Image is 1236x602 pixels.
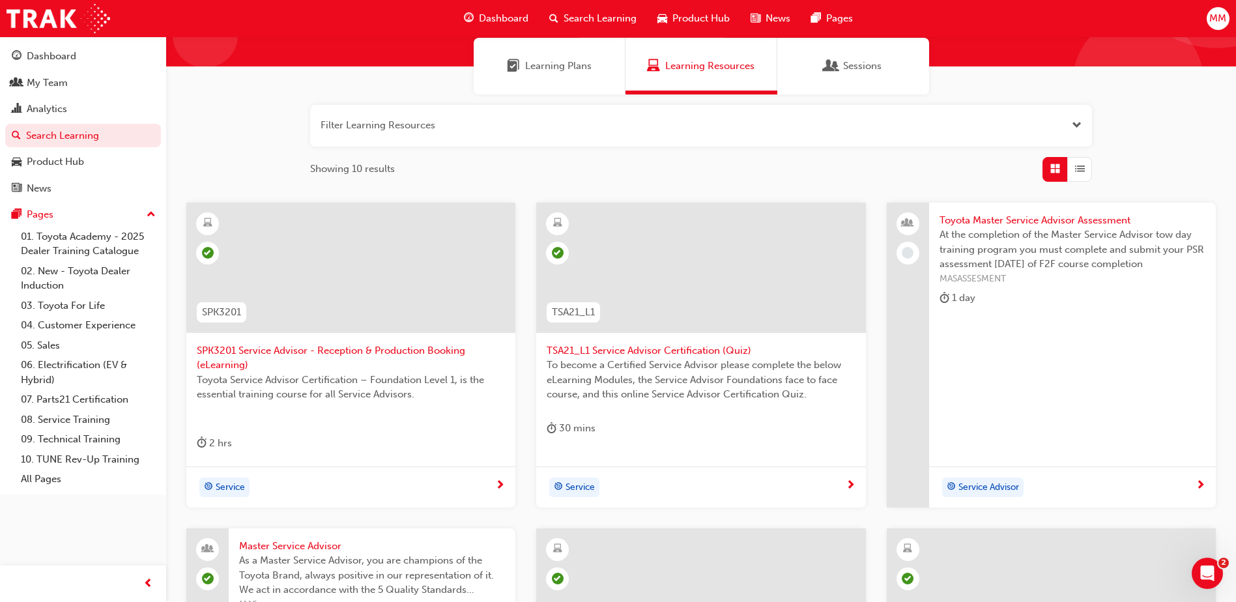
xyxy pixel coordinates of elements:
[16,429,161,450] a: 09. Technical Training
[143,576,153,592] span: prev-icon
[826,11,853,26] span: Pages
[903,215,912,232] span: people-icon
[1075,162,1085,177] span: List
[947,479,956,496] span: target-icon
[547,358,855,402] span: To become a Certified Service Advisor please complete the below eLearning Modules, the Service Ad...
[12,183,22,195] span: news-icon
[958,480,1019,495] span: Service Advisor
[740,5,801,32] a: news-iconNews
[903,541,912,558] span: learningResourceType_ELEARNING-icon
[553,215,562,232] span: learningResourceType_ELEARNING-icon
[552,247,564,259] span: learningRecordVerb_COMPLETE-icon
[202,305,241,320] span: SPK3201
[552,305,595,320] span: TSA21_L1
[202,573,214,584] span: learningRecordVerb_ATTEND-icon
[464,10,474,27] span: guage-icon
[554,479,563,496] span: target-icon
[1192,558,1223,589] iframe: Intercom live chat
[825,59,838,74] span: Sessions
[766,11,790,26] span: News
[1196,480,1205,492] span: next-icon
[12,78,22,89] span: people-icon
[16,227,161,261] a: 01. Toyota Academy - 2025 Dealer Training Catalogue
[1050,162,1060,177] span: Grid
[940,213,1205,228] span: Toyota Master Service Advisor Assessment
[203,215,212,232] span: learningResourceType_ELEARNING-icon
[12,51,22,63] span: guage-icon
[547,343,855,358] span: TSA21_L1 Service Advisor Certification (Quiz)
[197,435,207,451] span: duration-icon
[940,227,1205,272] span: At the completion of the Master Service Advisor tow day training program you must complete and su...
[12,156,22,168] span: car-icon
[525,59,592,74] span: Learning Plans
[16,390,161,410] a: 07. Parts21 Certification
[5,150,161,174] a: Product Hub
[564,11,637,26] span: Search Learning
[887,203,1216,508] a: Toyota Master Service Advisor AssessmentAt the completion of the Master Service Advisor tow day t...
[27,49,76,64] div: Dashboard
[1218,558,1229,568] span: 2
[902,247,913,259] span: learningRecordVerb_NONE-icon
[5,124,161,148] a: Search Learning
[16,355,161,390] a: 06. Electrification (EV & Hybrid)
[16,261,161,296] a: 02. New - Toyota Dealer Induction
[27,102,67,117] div: Analytics
[566,480,595,495] span: Service
[239,539,505,554] span: Master Service Advisor
[16,315,161,336] a: 04. Customer Experience
[495,480,505,492] span: next-icon
[16,469,161,489] a: All Pages
[539,5,647,32] a: search-iconSearch Learning
[5,177,161,201] a: News
[1207,7,1229,30] button: MM
[16,336,161,356] a: 05. Sales
[216,480,245,495] span: Service
[204,479,213,496] span: target-icon
[453,5,539,32] a: guage-iconDashboard
[647,59,660,74] span: Learning Resources
[197,343,505,373] span: SPK3201 Service Advisor - Reception & Production Booking (eLearning)
[672,11,730,26] span: Product Hub
[202,247,214,259] span: learningRecordVerb_COMPLETE-icon
[474,38,625,94] a: Learning PlansLearning Plans
[310,162,395,177] span: Showing 10 results
[16,410,161,430] a: 08. Service Training
[507,59,520,74] span: Learning Plans
[625,38,777,94] a: Learning ResourcesLearning Resources
[846,480,855,492] span: next-icon
[197,435,232,451] div: 2 hrs
[547,420,556,437] span: duration-icon
[5,97,161,121] a: Analytics
[27,76,68,91] div: My Team
[5,71,161,95] a: My Team
[647,5,740,32] a: car-iconProduct Hub
[5,203,161,227] button: Pages
[203,541,212,558] span: people-icon
[657,10,667,27] span: car-icon
[239,553,505,597] span: As a Master Service Advisor, you are champions of the Toyota Brand, always positive in our repres...
[552,573,564,584] span: learningRecordVerb_COMPLETE-icon
[197,373,505,402] span: Toyota Service Advisor Certification – Foundation Level 1, is the essential training course for a...
[16,296,161,316] a: 03. Toyota For Life
[1072,118,1082,133] span: Open the filter
[27,207,53,222] div: Pages
[27,154,84,169] div: Product Hub
[27,181,51,196] div: News
[147,207,156,223] span: up-icon
[777,38,929,94] a: SessionsSessions
[801,5,863,32] a: pages-iconPages
[940,290,949,306] span: duration-icon
[5,42,161,203] button: DashboardMy TeamAnalyticsSearch LearningProduct HubNews
[12,209,22,221] span: pages-icon
[665,59,755,74] span: Learning Resources
[940,290,975,306] div: 1 day
[547,420,596,437] div: 30 mins
[553,541,562,558] span: learningResourceType_ELEARNING-icon
[186,203,515,508] a: SPK3201SPK3201 Service Advisor - Reception & Production Booking (eLearning)Toyota Service Advisor...
[7,4,110,33] img: Trak
[5,44,161,68] a: Dashboard
[940,272,1205,287] span: MASASSESMENT
[536,203,865,508] a: TSA21_L1TSA21_L1 Service Advisor Certification (Quiz)To become a Certified Service Advisor please...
